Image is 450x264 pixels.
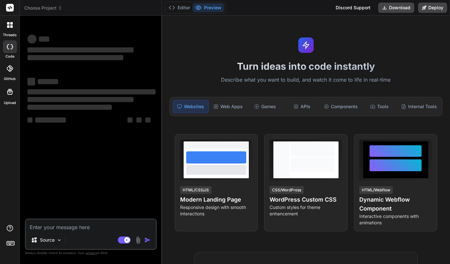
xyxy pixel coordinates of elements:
[57,237,62,243] img: Pick Models
[134,236,142,244] img: attachment
[4,100,16,106] label: Upload
[166,60,446,72] h1: Turn ideas into code instantly
[418,3,447,13] button: Deploy
[27,97,133,102] span: ‌
[4,76,16,82] label: GitHub
[193,3,224,12] button: Preview
[127,117,133,123] span: ‌
[166,3,193,12] button: Editor
[27,47,133,52] span: ‌
[399,100,439,113] div: Internal Tools
[27,117,33,123] span: ‌
[27,89,156,94] span: ‌
[359,186,393,194] div: HTML/Webflow
[270,195,342,204] h4: WordPress Custom CSS
[27,55,123,60] span: ‌
[25,250,157,256] p: Always double-check its answers. Your in Bind
[284,100,320,113] div: APIs
[359,213,432,226] p: Interactive components with animations
[38,79,58,84] span: ‌
[27,35,36,44] span: ‌
[321,100,360,113] div: Components
[270,186,304,194] div: CSS/WordPress
[210,100,246,113] div: Web Apps
[39,36,49,42] span: ‌
[24,5,62,11] span: Choose Project
[40,237,55,243] p: Source
[136,117,141,123] span: ‌
[3,32,17,38] label: threads
[247,100,283,113] div: Games
[172,100,209,113] div: Websites
[166,76,446,84] p: Describe what you want to build, and watch it come to life in real-time
[270,204,342,217] p: Custom styles for theme enhancement
[5,54,14,59] label: code
[145,117,150,123] span: ‌
[180,204,253,217] p: Responsive design with smooth interactions
[180,186,211,194] div: HTML/CSS/JS
[362,100,397,113] div: Tools
[332,3,374,13] div: Discord Support
[27,105,112,110] span: ‌
[86,251,97,255] span: privacy
[180,195,253,204] h4: Modern Landing Page
[378,3,414,13] button: Download
[359,195,432,213] h4: Dynamic Webflow Component
[144,237,151,243] img: icon
[35,117,66,123] span: ‌
[27,78,35,85] span: ‌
